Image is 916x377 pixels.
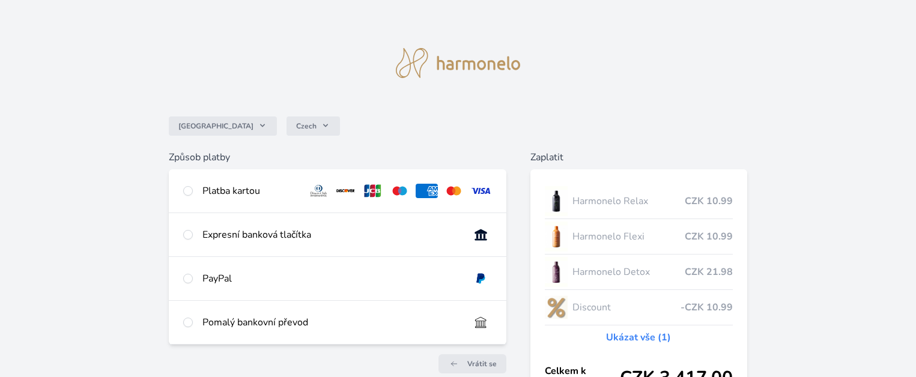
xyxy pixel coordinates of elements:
[169,116,277,136] button: [GEOGRAPHIC_DATA]
[467,359,497,369] span: Vrátit se
[530,150,747,164] h6: Zaplatit
[470,184,492,198] img: visa.svg
[416,184,438,198] img: amex.svg
[470,315,492,330] img: bankTransfer_IBAN.svg
[572,300,681,315] span: Discount
[545,222,568,252] img: CLEAN_FLEXI_se_stinem_x-hi_(1)-lo.jpg
[545,186,568,216] img: CLEAN_RELAX_se_stinem_x-lo.jpg
[202,271,460,286] div: PayPal
[389,184,411,198] img: maestro.svg
[572,265,685,279] span: Harmonelo Detox
[606,330,671,345] a: Ukázat vše (1)
[572,194,685,208] span: Harmonelo Relax
[470,228,492,242] img: onlineBanking_CZ.svg
[296,121,317,131] span: Czech
[362,184,384,198] img: jcb.svg
[685,194,733,208] span: CZK 10.99
[438,354,506,373] a: Vrátit se
[396,48,521,78] img: logo.svg
[169,150,506,164] h6: Způsob platby
[545,292,568,322] img: discount-lo.png
[287,116,340,136] button: Czech
[685,265,733,279] span: CZK 21.98
[685,229,733,244] span: CZK 10.99
[681,300,733,315] span: -CZK 10.99
[443,184,465,198] img: mc.svg
[202,315,460,330] div: Pomalý bankovní převod
[178,121,253,131] span: [GEOGRAPHIC_DATA]
[545,257,568,287] img: DETOX_se_stinem_x-lo.jpg
[572,229,685,244] span: Harmonelo Flexi
[202,184,299,198] div: Platba kartou
[335,184,357,198] img: discover.svg
[308,184,330,198] img: diners.svg
[202,228,460,242] div: Expresní banková tlačítka
[470,271,492,286] img: paypal.svg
